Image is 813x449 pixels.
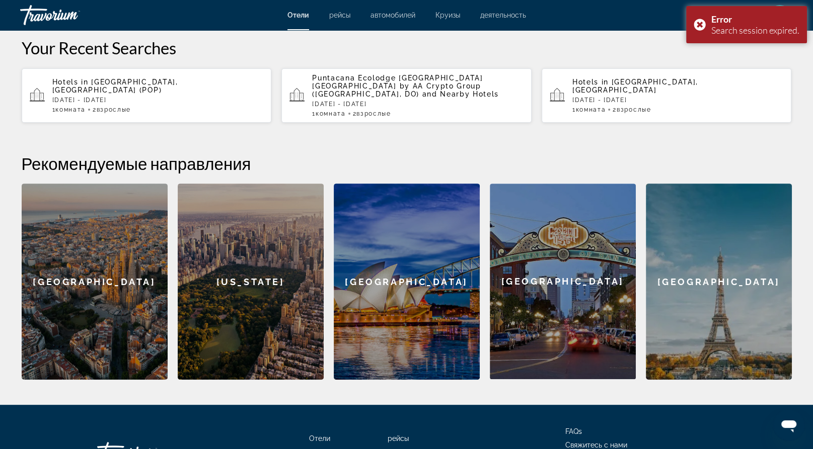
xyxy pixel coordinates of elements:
button: Hotels in [GEOGRAPHIC_DATA], [GEOGRAPHIC_DATA][DATE] - [DATE]1Комната2Взрослые [542,68,792,123]
span: Puntacana Ecolodge [GEOGRAPHIC_DATA] [GEOGRAPHIC_DATA] by AA Crypto Group ([GEOGRAPHIC_DATA], DO) [312,74,483,98]
span: 2 [353,110,391,117]
button: Puntacana Ecolodge [GEOGRAPHIC_DATA] [GEOGRAPHIC_DATA] by AA Crypto Group ([GEOGRAPHIC_DATA], DO)... [281,68,532,123]
span: [GEOGRAPHIC_DATA], [GEOGRAPHIC_DATA] (POP) [52,78,178,94]
a: деятельность [480,11,526,19]
span: 1 [572,106,606,113]
a: рейсы [329,11,350,19]
span: Hotels in [572,78,609,86]
div: Search session expired. [711,25,799,36]
a: [GEOGRAPHIC_DATA] [646,184,792,380]
span: Взрослые [356,110,391,117]
a: рейсы [388,434,409,442]
a: FAQs [565,427,582,435]
span: Взрослые [617,106,651,113]
a: Отели [287,11,309,19]
span: 2 [613,106,651,113]
span: Комната [316,110,346,117]
iframe: Кнопка запуска окна обмена сообщениями [773,409,805,441]
span: Hotels in [52,78,89,86]
div: [GEOGRAPHIC_DATA] [490,184,636,379]
p: Your Recent Searches [22,38,792,58]
a: [GEOGRAPHIC_DATA] [334,184,480,380]
a: Круизы [435,11,460,19]
span: 1 [52,106,86,113]
button: Hotels in [GEOGRAPHIC_DATA], [GEOGRAPHIC_DATA] (POP)[DATE] - [DATE]1Комната2Взрослые [22,68,272,123]
a: [GEOGRAPHIC_DATA] [490,184,636,380]
a: Отели [309,434,330,442]
a: Travorium [20,2,121,28]
h2: Рекомендуемые направления [22,153,792,173]
span: Комната [55,106,86,113]
a: автомобилей [371,11,415,19]
p: [DATE] - [DATE] [52,97,264,104]
div: Error [711,14,799,25]
span: [GEOGRAPHIC_DATA], [GEOGRAPHIC_DATA] [572,78,698,94]
span: Комната [576,106,606,113]
a: [US_STATE] [178,184,324,380]
button: User Menu [767,5,793,26]
span: 2 [93,106,131,113]
span: and Nearby Hotels [422,90,499,98]
span: Взрослые [97,106,131,113]
p: [DATE] - [DATE] [572,97,784,104]
a: [GEOGRAPHIC_DATA] [22,184,168,380]
span: 1 [312,110,345,117]
p: [DATE] - [DATE] [312,101,524,108]
a: Свяжитесь с нами [565,441,627,449]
